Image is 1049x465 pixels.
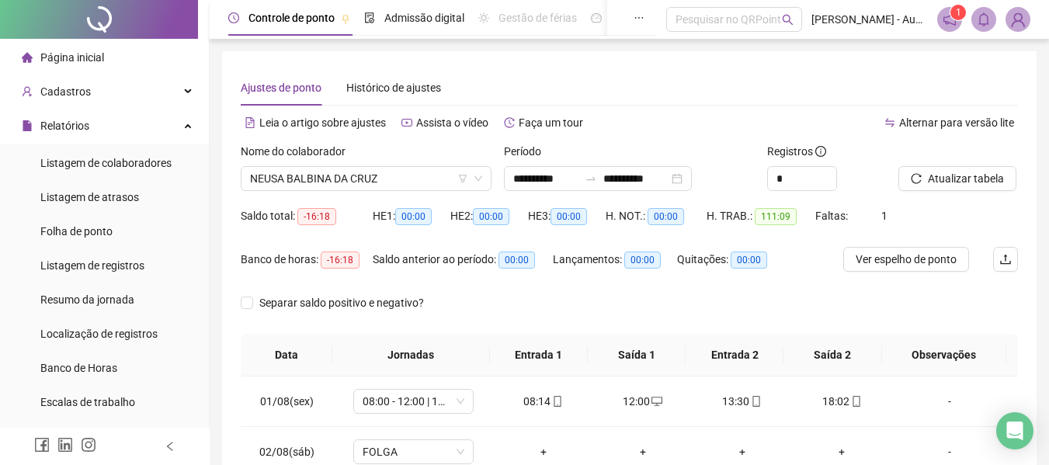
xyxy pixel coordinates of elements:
[755,208,797,225] span: 111:09
[40,328,158,340] span: Localização de registros
[40,191,139,203] span: Listagem de atrasos
[40,293,134,306] span: Resumo da jornada
[996,412,1033,449] div: Open Intercom Messenger
[165,441,175,452] span: left
[373,207,450,225] div: HE 1:
[904,443,995,460] div: -
[943,12,957,26] span: notification
[1006,8,1030,31] img: 82835
[606,443,680,460] div: +
[856,251,957,268] span: Ver espelho de ponto
[81,437,96,453] span: instagram
[553,251,677,269] div: Lançamentos:
[478,12,489,23] span: sun
[804,393,879,410] div: 18:02
[259,116,386,129] span: Leia o artigo sobre ajustes
[506,443,581,460] div: +
[588,334,686,377] th: Saída 1
[341,14,350,23] span: pushpin
[804,443,879,460] div: +
[40,396,135,408] span: Escalas de trabalho
[384,12,464,24] span: Admissão digital
[783,334,881,377] th: Saída 2
[373,251,553,269] div: Saldo anterior ao período:
[364,12,375,23] span: file-done
[253,294,430,311] span: Separar saldo positivo e negativo?
[40,85,91,98] span: Cadastros
[40,120,89,132] span: Relatórios
[999,253,1012,265] span: upload
[811,11,928,28] span: [PERSON_NAME] - Audi Master Contabilidade
[882,334,1006,377] th: Observações
[705,443,780,460] div: +
[395,208,432,225] span: 00:00
[894,346,994,363] span: Observações
[346,82,441,94] span: Histórico de ajustes
[884,117,895,128] span: swap
[504,117,515,128] span: history
[898,166,1016,191] button: Atualizar tabela
[528,207,606,225] div: HE 3:
[686,334,783,377] th: Entrada 2
[474,174,483,183] span: down
[843,247,969,272] button: Ver espelho de ponto
[401,117,412,128] span: youtube
[40,225,113,238] span: Folha de ponto
[950,5,966,20] sup: 1
[228,12,239,23] span: clock-circle
[321,252,360,269] span: -16:18
[473,208,509,225] span: 00:00
[705,393,780,410] div: 13:30
[849,396,862,407] span: mobile
[241,207,373,225] div: Saldo total:
[911,173,922,184] span: reload
[22,86,33,97] span: user-add
[815,210,850,222] span: Faltas:
[363,440,464,463] span: FOLGA
[241,334,332,377] th: Data
[782,14,794,26] span: search
[22,120,33,131] span: file
[248,12,335,24] span: Controle de ponto
[707,207,815,225] div: H. TRAB.:
[731,252,767,269] span: 00:00
[40,157,172,169] span: Listagem de colaboradores
[591,12,602,23] span: dashboard
[450,207,528,225] div: HE 2:
[332,334,490,377] th: Jornadas
[504,143,551,160] label: Período
[606,393,680,410] div: 12:00
[677,251,786,269] div: Quitações:
[624,252,661,269] span: 00:00
[650,396,662,407] span: desktop
[241,251,373,269] div: Banco de horas:
[260,395,314,408] span: 01/08(sex)
[250,167,482,190] span: NEUSA BALBINA DA CRUZ
[551,208,587,225] span: 00:00
[956,7,961,18] span: 1
[245,117,255,128] span: file-text
[749,396,762,407] span: mobile
[551,396,563,407] span: mobile
[57,437,73,453] span: linkedin
[904,393,995,410] div: -
[363,390,464,413] span: 08:00 - 12:00 | 13:30 - 18:00
[241,143,356,160] label: Nome do colaborador
[40,51,104,64] span: Página inicial
[977,12,991,26] span: bell
[297,208,336,225] span: -16:18
[634,12,644,23] span: ellipsis
[40,259,144,272] span: Listagem de registros
[458,174,467,183] span: filter
[606,207,707,225] div: H. NOT.:
[767,143,826,160] span: Registros
[22,52,33,63] span: home
[519,116,583,129] span: Faça um tour
[259,446,314,458] span: 02/08(sáb)
[881,210,887,222] span: 1
[241,82,321,94] span: Ajustes de ponto
[585,172,597,185] span: swap-right
[416,116,488,129] span: Assista o vídeo
[34,437,50,453] span: facebook
[498,12,577,24] span: Gestão de férias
